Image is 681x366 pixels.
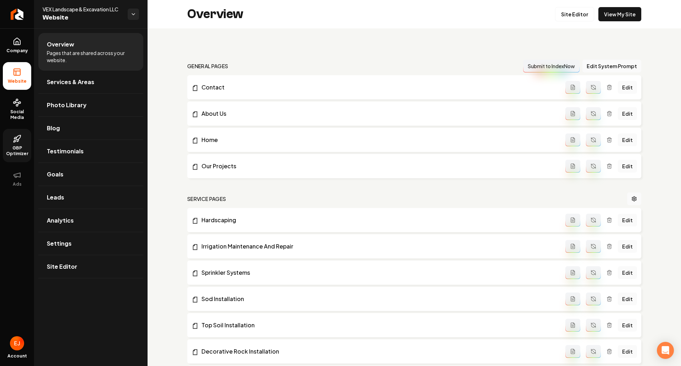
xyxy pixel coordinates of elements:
span: Services & Areas [47,78,94,86]
button: Open user button [10,336,24,350]
a: Goals [38,163,143,186]
a: Blog [38,117,143,140]
div: Open Intercom Messenger [657,342,674,359]
span: Website [43,13,122,23]
a: Edit [618,345,637,358]
a: Analytics [38,209,143,232]
img: Eduard Joers [10,336,24,350]
span: Goals [47,170,63,179]
a: GBP Optimizer [3,129,31,162]
a: Photo Library [38,94,143,116]
span: Social Media [3,109,31,120]
a: Home [192,136,565,144]
span: VEX Landscape & Excavation LLC [43,6,122,13]
span: Account [7,353,27,359]
a: Our Projects [192,162,565,170]
a: Social Media [3,93,31,126]
a: Sprinkler Systems [192,268,565,277]
span: Site Editor [47,262,77,271]
button: Add admin page prompt [565,214,580,226]
h2: Service Pages [187,195,226,202]
a: Edit [618,293,637,305]
a: View My Site [598,7,641,21]
button: Add admin page prompt [565,81,580,94]
a: Edit [618,81,637,94]
a: About Us [192,109,565,118]
a: Hardscaping [192,216,565,224]
h2: Overview [187,7,243,21]
button: Submit to IndexNow [523,60,580,72]
span: Blog [47,124,60,132]
a: Site Editor [555,7,594,21]
a: Contact [192,83,565,92]
a: Company [3,32,31,59]
span: GBP Optimizer [3,145,31,157]
span: Testimonials [47,147,84,155]
a: Decorative Rock Installation [192,347,565,356]
a: Edit [618,240,637,253]
a: Irrigation Maintenance And Repair [192,242,565,251]
span: Pages that are shared across your website. [47,49,135,64]
a: Sod Installation [192,295,565,303]
a: Site Editor [38,255,143,278]
span: Leads [47,193,64,202]
a: Settings [38,232,143,255]
span: Website [5,78,29,84]
a: Services & Areas [38,71,143,93]
a: Top Soil Installation [192,321,565,329]
a: Leads [38,186,143,209]
h2: general pages [187,62,228,70]
span: Company [4,48,31,54]
a: Edit [618,319,637,332]
a: Edit [618,160,637,173]
span: Settings [47,239,72,248]
a: Edit [618,266,637,279]
button: Add admin page prompt [565,133,580,146]
button: Add admin page prompt [565,160,580,173]
a: Testimonials [38,140,143,163]
a: Edit [618,214,637,226]
button: Ads [3,165,31,193]
span: Ads [10,181,24,187]
a: Edit [618,133,637,146]
button: Add admin page prompt [565,266,580,279]
span: Analytics [47,216,74,225]
button: Add admin page prompt [565,293,580,305]
button: Add admin page prompt [565,240,580,253]
img: Rebolt Logo [11,9,24,20]
button: Add admin page prompt [565,319,580,332]
button: Edit System Prompt [582,60,641,72]
button: Add admin page prompt [565,345,580,358]
button: Add admin page prompt [565,107,580,120]
span: Photo Library [47,101,87,109]
span: Overview [47,40,74,49]
a: Edit [618,107,637,120]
